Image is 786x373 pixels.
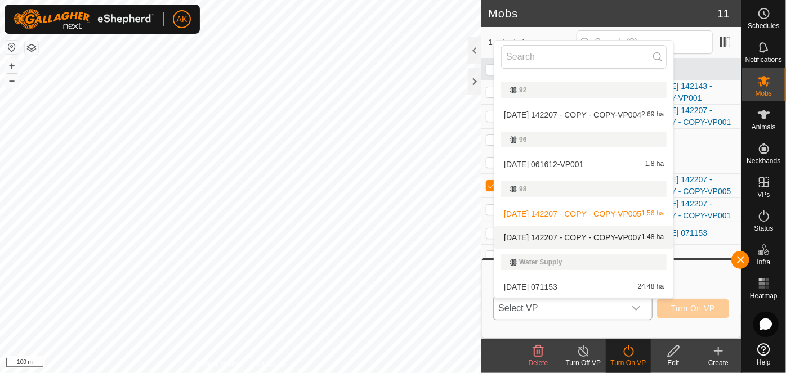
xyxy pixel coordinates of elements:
[494,203,673,225] li: 2025-08-12 142207 - COPY - COPY-VP005
[504,233,641,241] span: [DATE] 142207 - COPY - COPY-VP007
[671,304,715,313] span: Turn On VP
[510,136,658,143] div: 96
[696,358,741,368] div: Create
[757,359,771,366] span: Help
[757,191,770,198] span: VPs
[756,90,772,97] span: Mobs
[510,259,658,266] div: Water Supply
[650,151,741,173] td: -
[745,56,782,63] span: Notifications
[641,210,664,218] span: 1.56 ha
[748,23,779,29] span: Schedules
[650,128,741,151] td: -
[561,358,606,368] div: Turn Off VP
[654,82,712,102] a: [DATE] 142143 - COPY-VP001
[654,106,731,127] a: [DATE] 142207 - COPY - COPY-VP001
[750,293,778,299] span: Heatmap
[504,283,557,291] span: [DATE] 071153
[625,297,647,320] div: dropdown trigger
[494,104,673,126] li: 2025-08-12 142207 - COPY - COPY-VP004
[5,41,19,54] button: Reset Map
[606,358,651,368] div: Turn On VP
[510,186,658,192] div: 98
[747,158,780,164] span: Neckbands
[752,124,776,131] span: Animals
[650,244,741,267] td: -
[650,59,741,80] th: VP
[754,225,773,232] span: Status
[654,175,731,196] a: [DATE] 142207 - COPY - COPY-VP005
[196,358,239,368] a: Privacy Policy
[654,199,731,220] a: [DATE] 142207 - COPY - COPY-VP001
[757,259,770,266] span: Infra
[488,37,576,48] span: 1 selected
[14,9,154,29] img: Gallagher Logo
[742,339,786,370] a: Help
[654,228,708,237] a: [DATE] 071153
[504,210,641,218] span: [DATE] 142207 - COPY - COPY-VP005
[5,74,19,87] button: –
[651,358,696,368] div: Edit
[488,7,717,20] h2: Mobs
[494,297,624,320] span: Select VP
[494,226,673,249] li: 2025-08-12 142207 - COPY - COPY-VP007
[577,30,713,54] input: Search (S)
[717,5,730,22] span: 11
[177,14,187,25] span: AK
[645,160,664,168] span: 1.8 ha
[252,358,285,368] a: Contact Us
[641,111,664,119] span: 2.69 ha
[25,41,38,55] button: Map Layers
[641,233,664,241] span: 1.48 ha
[657,299,729,318] button: Turn On VP
[510,87,658,93] div: 92
[501,45,667,69] input: Search
[5,59,19,73] button: +
[504,111,641,119] span: [DATE] 142207 - COPY - COPY-VP004
[529,359,548,367] span: Delete
[638,283,664,291] span: 24.48 ha
[504,160,583,168] span: [DATE] 061612-VP001
[494,153,673,176] li: 2025-08-15 061612-VP001
[494,276,673,298] li: 2025-08-11 071153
